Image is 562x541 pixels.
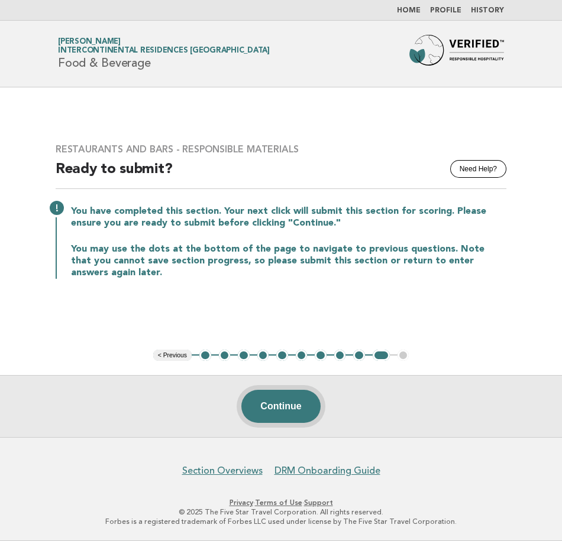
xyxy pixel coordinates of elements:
[315,350,327,361] button: 7
[257,350,269,361] button: 4
[430,7,461,14] a: Profile
[199,350,211,361] button: 1
[219,350,231,361] button: 2
[255,498,302,507] a: Terms of Use
[56,144,506,155] h3: Restaurants and Bars - Responsible Materials
[17,517,545,526] p: Forbes is a registered trademark of Forbes LLC used under license by The Five Star Travel Corpora...
[274,465,380,477] a: DRM Onboarding Guide
[153,350,192,361] button: < Previous
[334,350,346,361] button: 8
[58,47,270,55] span: InterContinental Residences [GEOGRAPHIC_DATA]
[353,350,365,361] button: 9
[17,507,545,517] p: © 2025 The Five Star Travel Corporation. All rights reserved.
[58,38,270,54] a: [PERSON_NAME]InterContinental Residences [GEOGRAPHIC_DATA]
[182,465,263,477] a: Section Overviews
[71,206,506,229] p: You have completed this section. Your next click will submit this section for scoring. Please ens...
[276,350,288,361] button: 5
[471,7,504,14] a: History
[230,498,253,507] a: Privacy
[17,498,545,507] p: · ·
[58,38,270,69] h1: Food & Beverage
[450,160,506,178] button: Need Help?
[296,350,308,361] button: 6
[304,498,333,507] a: Support
[56,160,506,189] h2: Ready to submit?
[71,243,506,279] p: You may use the dots at the bottom of the page to navigate to previous questions. Note that you c...
[238,350,250,361] button: 3
[241,390,320,423] button: Continue
[397,7,421,14] a: Home
[409,35,504,73] img: Forbes Travel Guide
[373,350,390,361] button: 10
